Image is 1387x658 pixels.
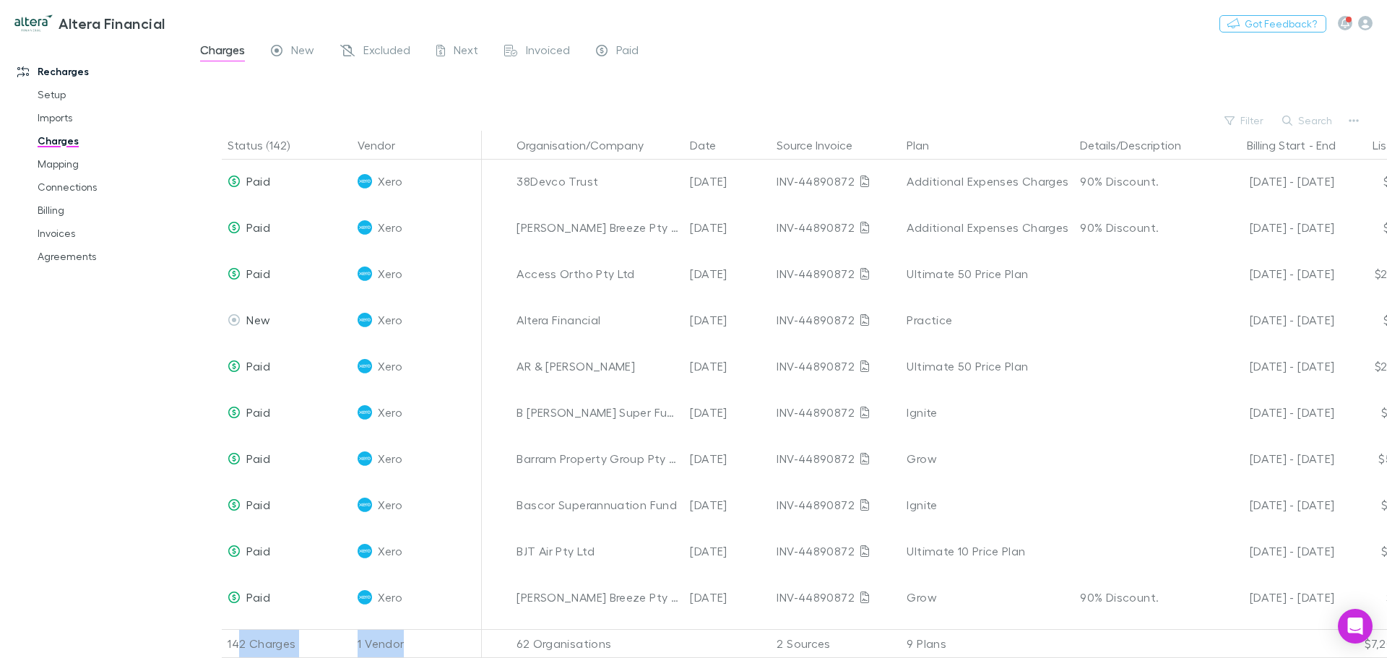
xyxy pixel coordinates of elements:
button: Date [690,131,733,160]
div: [DATE] - [DATE] [1210,482,1334,528]
div: AR & [PERSON_NAME] [517,343,678,389]
button: Got Feedback? [1219,15,1326,33]
a: Billing [23,199,195,222]
a: Setup [23,83,195,106]
button: Source Invoice [777,131,870,160]
div: Bascor Superannuation Fund [517,482,678,528]
div: INV-44890872 [777,389,895,436]
span: Xero [378,482,402,528]
div: [DATE] - [DATE] [1210,204,1334,251]
h3: Altera Financial [59,14,165,32]
a: Connections [23,176,195,199]
div: INV-44890872 [777,343,895,389]
div: 2 Sources [771,629,901,658]
span: Xero [378,436,402,482]
div: 1 Vendor [352,629,482,658]
span: Paid [246,544,269,558]
div: [DATE] [684,482,771,528]
div: Additional Expenses Charges [907,204,1068,251]
img: Xero's Logo [358,590,372,605]
div: [DATE] - [DATE] [1210,251,1334,297]
img: Altera Financial's Logo [14,14,53,32]
div: [DATE] - [DATE] [1210,389,1334,436]
div: [DATE] [684,204,771,251]
img: Xero's Logo [358,405,372,420]
span: Paid [246,220,269,234]
span: New [246,313,270,326]
div: Practice [907,297,1068,343]
div: [DATE] - [DATE] [1210,297,1334,343]
div: [DATE] [684,574,771,620]
div: 9 Plans [901,629,1074,658]
div: Additional Expenses Charges [907,158,1068,204]
button: Vendor [358,131,412,160]
img: Xero's Logo [358,220,372,235]
div: [DATE] - [DATE] [1210,158,1334,204]
div: [DATE] - [DATE] [1210,574,1334,620]
div: [DATE] [684,158,771,204]
a: Mapping [23,152,195,176]
a: Altera Financial [6,6,174,40]
a: Agreements [23,245,195,268]
div: [DATE] - [DATE] [1210,343,1334,389]
div: Barram Property Group Pty Ltd [517,436,678,482]
div: 142 Charges [222,629,352,658]
img: Xero's Logo [358,313,372,327]
div: INV-44890872 [777,251,895,297]
span: Invoiced [526,43,570,61]
div: INV-44890872 [777,204,895,251]
a: Invoices [23,222,195,245]
span: Xero [378,389,402,436]
div: Ultimate 50 Price Plan [907,343,1068,389]
button: Filter [1217,112,1272,129]
span: Excluded [363,43,410,61]
div: - [1210,131,1350,160]
img: Xero's Logo [358,359,372,373]
button: Plan [907,131,946,160]
div: [DATE] - [DATE] [1210,528,1334,574]
span: Next [454,43,478,61]
img: Xero's Logo [358,498,372,512]
div: [DATE] [684,389,771,436]
img: Xero's Logo [358,451,372,466]
div: Ignite [907,389,1068,436]
button: Billing Start [1247,131,1305,160]
a: Recharges [3,60,195,83]
div: Altera Financial [517,297,678,343]
div: 90% Discount. [1080,574,1198,620]
span: Xero [378,528,402,574]
span: Xero [378,204,402,251]
div: 38Devco Trust [517,158,678,204]
span: New [291,43,314,61]
div: B [PERSON_NAME] Super Fund [517,389,678,436]
div: [DATE] [684,251,771,297]
div: Access Ortho Pty Ltd [517,251,678,297]
div: INV-44890872 [777,574,895,620]
div: Ignite [907,482,1068,528]
div: [DATE] [684,297,771,343]
div: Ultimate 10 Price Plan [907,528,1068,574]
span: Xero [378,343,402,389]
button: Status (142) [228,131,307,160]
span: Xero [378,574,402,620]
button: Search [1275,112,1341,129]
div: INV-44890872 [777,297,895,343]
span: Paid [246,451,269,465]
span: Paid [246,174,269,188]
span: Paid [246,405,269,419]
div: Grow [907,574,1068,620]
span: Paid [246,267,269,280]
div: Ultimate 50 Price Plan [907,251,1068,297]
span: Xero [378,158,402,204]
div: [DATE] [684,528,771,574]
div: [PERSON_NAME] Breeze Pty Ltd [517,204,678,251]
div: INV-44890872 [777,158,895,204]
div: [DATE] [684,436,771,482]
div: BJT Air Pty Ltd [517,528,678,574]
button: Organisation/Company [517,131,661,160]
div: 90% Discount. [1080,158,1198,204]
div: INV-44890872 [777,528,895,574]
img: Xero's Logo [358,174,372,189]
img: Xero's Logo [358,267,372,281]
div: INV-44890872 [777,482,895,528]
